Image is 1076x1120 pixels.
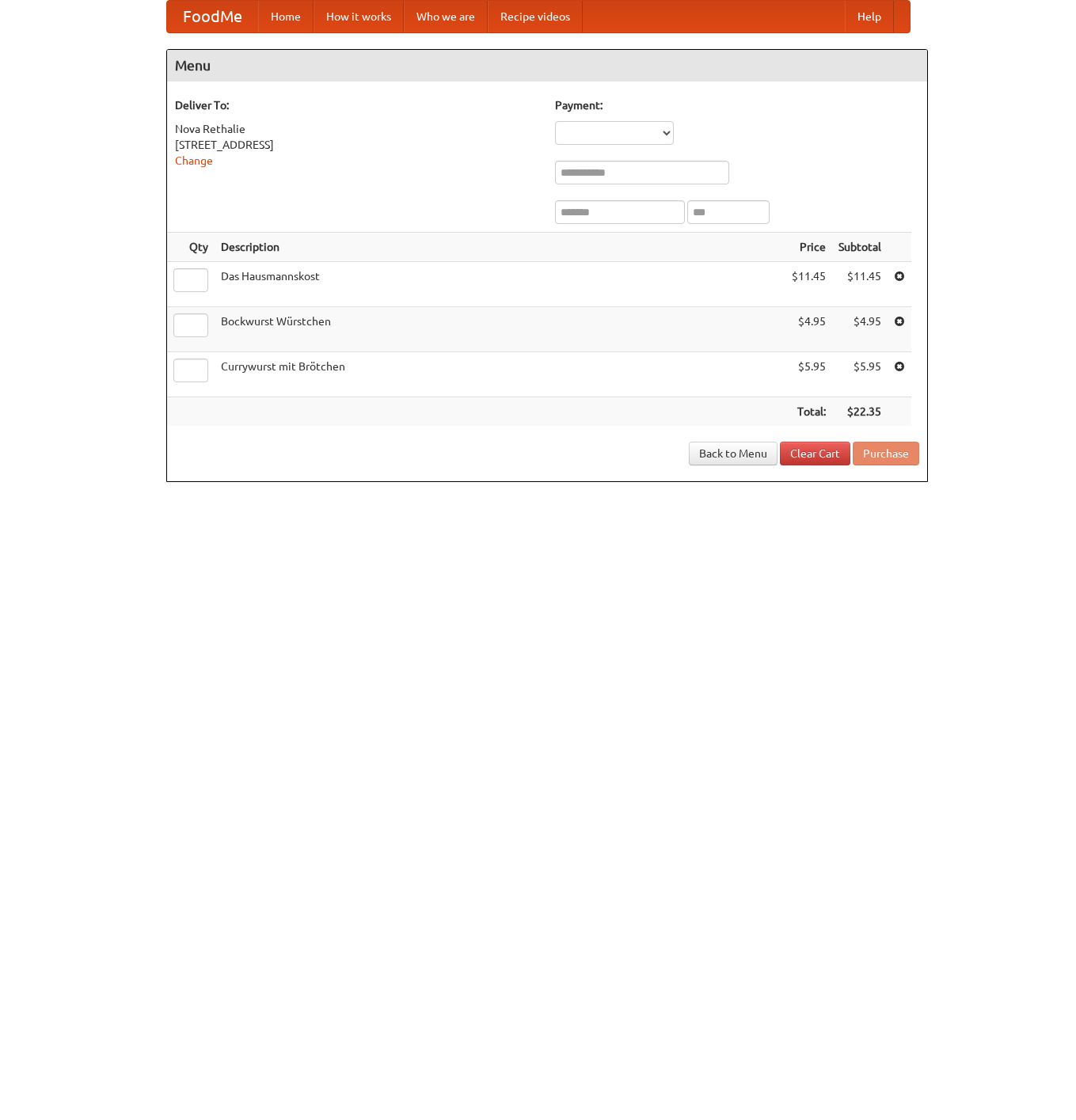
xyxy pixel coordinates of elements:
[780,442,850,465] a: Clear Cart
[555,97,919,113] h5: Payment:
[832,262,888,307] td: $11.45
[404,1,488,32] a: Who we are
[853,442,919,465] button: Purchase
[785,307,832,352] td: $4.95
[832,307,888,352] td: $4.95
[488,1,583,32] a: Recipe videos
[167,233,215,262] th: Qty
[785,262,832,307] td: $11.45
[215,352,785,397] td: Currywurst mit Brötchen
[175,121,539,137] div: Nova Rethalie
[845,1,894,32] a: Help
[175,97,539,113] h5: Deliver To:
[175,154,213,167] a: Change
[215,262,785,307] td: Das Hausmannskost
[175,137,539,153] div: [STREET_ADDRESS]
[167,1,258,32] a: FoodMe
[785,397,832,427] th: Total:
[314,1,404,32] a: How it works
[832,397,888,427] th: $22.35
[689,442,778,465] a: Back to Menu
[785,233,832,262] th: Price
[832,352,888,397] td: $5.95
[167,50,927,82] h4: Menu
[832,233,888,262] th: Subtotal
[258,1,314,32] a: Home
[785,352,832,397] td: $5.95
[215,233,785,262] th: Description
[215,307,785,352] td: Bockwurst Würstchen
